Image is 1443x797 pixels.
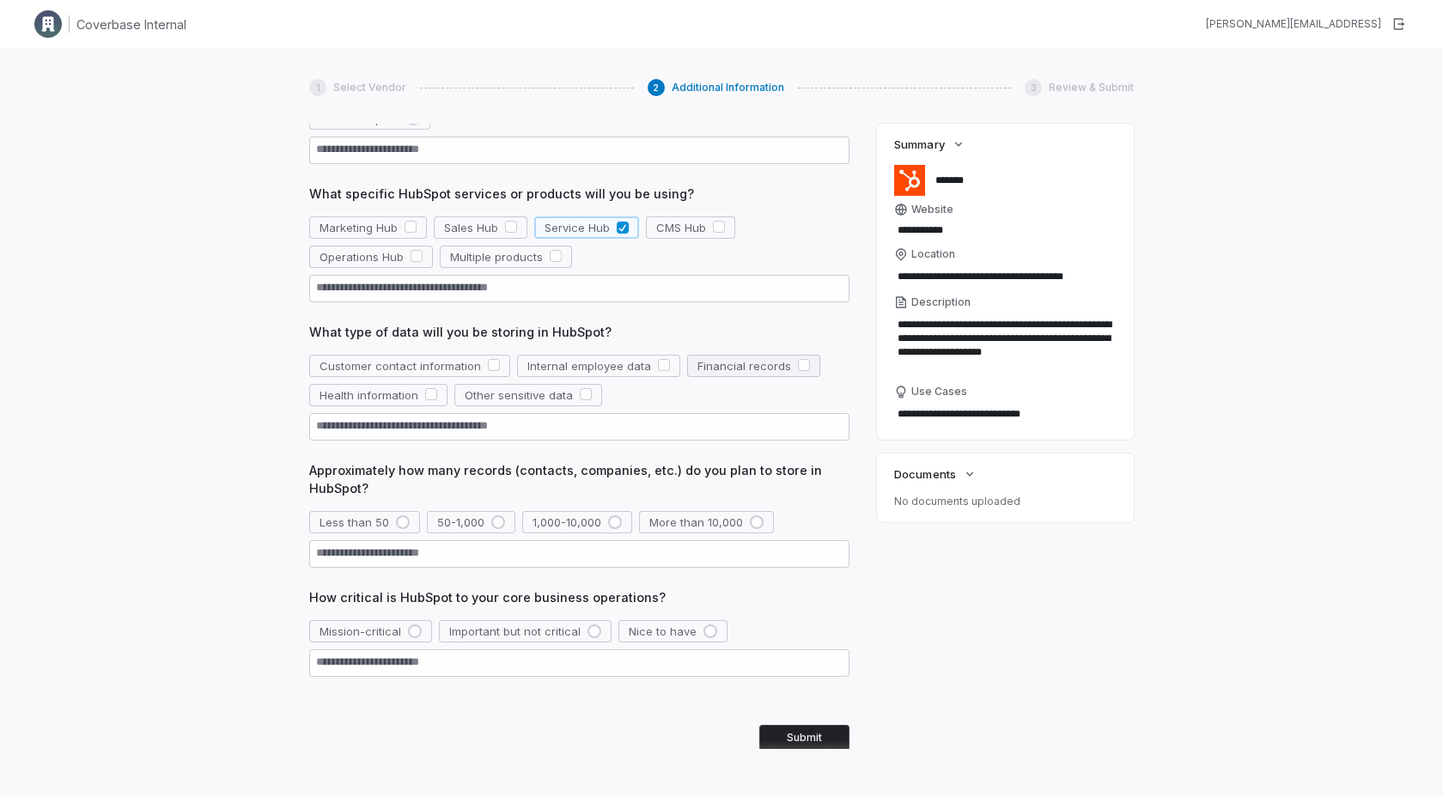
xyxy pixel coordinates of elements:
[522,511,632,533] button: 1,000-10,000
[427,511,515,533] button: 50-1,000
[894,313,1117,378] textarea: Description
[894,466,955,482] span: Documents
[894,495,1117,508] p: No documents uploaded
[465,387,573,403] span: Other sensitive data
[454,384,602,406] button: Other sensitive data
[434,216,527,239] button: Sales Hub
[309,355,510,377] button: Customer contact information
[437,514,484,530] span: 50-1,000
[911,247,955,261] span: Location
[34,10,62,38] img: Clerk Logo
[320,387,418,403] span: Health information
[687,355,820,377] button: Financial records
[889,129,970,160] button: Summary
[320,624,401,639] span: Mission-critical
[309,511,420,533] button: Less than 50
[309,323,849,341] span: What type of data will you be storing in HubSpot?
[76,15,186,33] h1: Coverbase Internal
[649,514,743,530] span: More than 10,000
[533,514,601,530] span: 1,000-10,000
[894,265,1117,289] input: Location
[534,216,639,239] button: Service Hub
[333,81,406,94] span: Select Vendor
[646,216,735,239] button: CMS Hub
[1049,81,1134,94] span: Review & Submit
[545,220,610,235] span: Service Hub
[894,220,1089,240] input: Website
[450,249,543,265] span: Multiple products
[697,358,791,374] span: Financial records
[320,220,398,235] span: Marketing Hub
[911,203,953,216] span: Website
[629,624,697,639] span: Nice to have
[656,220,706,235] span: CMS Hub
[517,355,680,377] button: Internal employee data
[309,588,849,606] span: How critical is HubSpot to your core business operations?
[1025,79,1042,96] div: 3
[309,216,427,239] button: Marketing Hub
[889,459,981,490] button: Documents
[911,295,971,309] span: Description
[648,79,665,96] div: 2
[672,81,784,94] span: Additional Information
[449,624,581,639] span: Important but not critical
[309,246,433,268] button: Operations Hub
[911,385,967,398] span: Use Cases
[309,620,432,642] button: Mission-critical
[894,137,944,152] span: Summary
[618,620,728,642] button: Nice to have
[440,246,572,268] button: Multiple products
[320,358,481,374] span: Customer contact information
[527,358,651,374] span: Internal employee data
[309,79,326,96] div: 1
[444,220,498,235] span: Sales Hub
[639,511,774,533] button: More than 10,000
[1206,17,1381,31] div: [PERSON_NAME][EMAIL_ADDRESS]
[759,725,849,751] button: Submit
[309,461,849,497] span: Approximately how many records (contacts, companies, etc.) do you plan to store in HubSpot?
[320,514,389,530] span: Less than 50
[309,185,849,203] span: What specific HubSpot services or products will you be using?
[309,384,448,406] button: Health information
[439,620,612,642] button: Important but not critical
[320,249,404,265] span: Operations Hub
[894,402,1117,426] textarea: Use Cases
